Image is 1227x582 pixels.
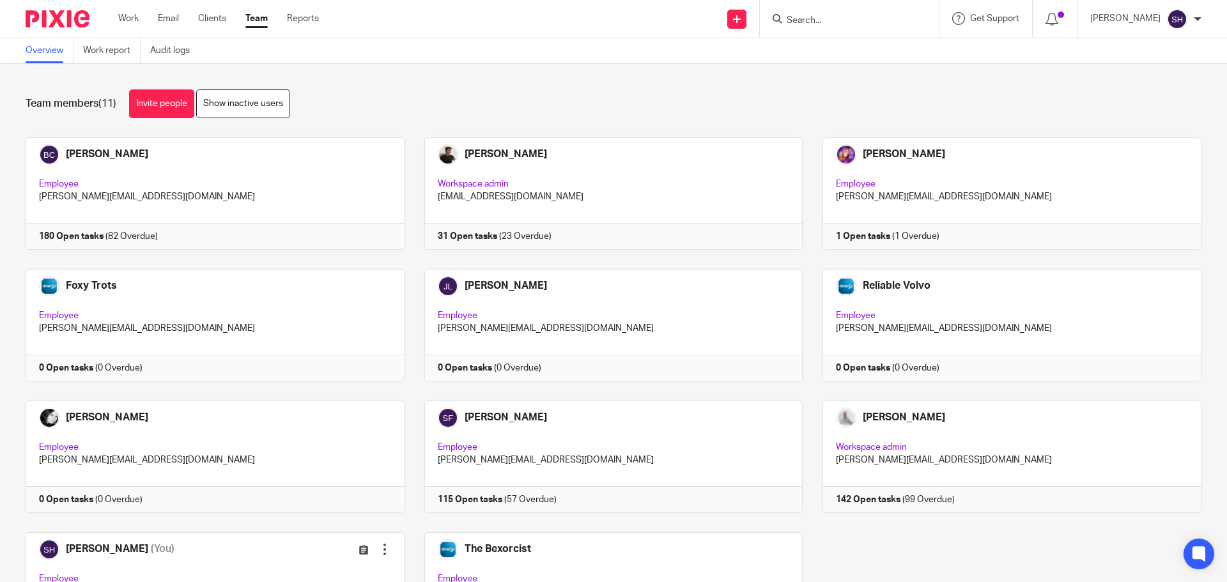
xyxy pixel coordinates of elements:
[970,14,1019,23] span: Get Support
[150,38,199,63] a: Audit logs
[26,38,73,63] a: Overview
[245,12,268,25] a: Team
[129,89,194,118] a: Invite people
[785,15,900,27] input: Search
[118,12,139,25] a: Work
[1090,12,1161,25] p: [PERSON_NAME]
[26,10,89,27] img: Pixie
[158,12,179,25] a: Email
[198,12,226,25] a: Clients
[83,38,141,63] a: Work report
[26,97,116,111] h1: Team members
[287,12,319,25] a: Reports
[1167,9,1187,29] img: svg%3E
[98,98,116,109] span: (11)
[196,89,290,118] a: Show inactive users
